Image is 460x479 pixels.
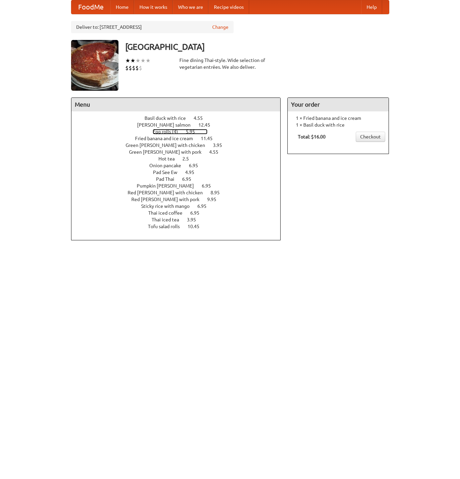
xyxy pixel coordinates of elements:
[209,0,249,14] a: Recipe videos
[149,163,188,168] span: Onion pancake
[153,129,185,134] span: Egg rolls (4)
[135,136,200,141] span: Fried banana and ice cream
[71,21,234,33] div: Deliver to: [STREET_ADDRESS]
[194,115,210,121] span: 4.55
[158,156,201,161] a: Hot tea 2.5
[135,64,139,72] li: $
[209,149,225,155] span: 4.55
[125,40,389,53] h3: [GEOGRAPHIC_DATA]
[131,197,206,202] span: Red [PERSON_NAME] with pork
[198,122,217,128] span: 12.45
[158,156,181,161] span: Hot tea
[137,122,223,128] a: [PERSON_NAME] salmon 12.45
[202,183,218,189] span: 6.95
[291,115,385,122] li: 1 × Fried banana and ice cream
[212,24,228,30] a: Change
[110,0,134,14] a: Home
[140,57,146,64] li: ★
[71,0,110,14] a: FoodMe
[132,64,135,72] li: $
[179,57,281,70] div: Fine dining Thai-style. Wide selection of vegetarian entrées. We also deliver.
[153,170,184,175] span: Pad See Ew
[152,217,209,222] a: Thai iced tea 3.95
[188,224,206,229] span: 10.45
[156,176,181,182] span: Pad Thai
[148,210,212,216] a: Thai iced coffee 6.95
[190,210,206,216] span: 6.95
[189,163,205,168] span: 6.95
[361,0,382,14] a: Help
[125,57,130,64] li: ★
[182,156,196,161] span: 2.5
[148,224,187,229] span: Tofu salad rolls
[126,143,235,148] a: Green [PERSON_NAME] with chicken 3.95
[135,136,225,141] a: Fried banana and ice cream 11.45
[356,132,385,142] a: Checkout
[182,176,198,182] span: 6.95
[156,176,204,182] a: Pad Thai 6.95
[288,98,389,111] h4: Your order
[129,149,208,155] span: Green [PERSON_NAME] with pork
[148,224,212,229] a: Tofu salad rolls 10.45
[129,149,231,155] a: Green [PERSON_NAME] with pork 4.55
[71,40,118,91] img: angular.jpg
[146,57,151,64] li: ★
[128,190,232,195] a: Red [PERSON_NAME] with chicken 8.95
[201,136,219,141] span: 11.45
[71,98,281,111] h4: Menu
[141,203,219,209] a: Sticky rice with mango 6.95
[152,217,186,222] span: Thai iced tea
[185,170,201,175] span: 4.95
[173,0,209,14] a: Who we are
[213,143,229,148] span: 3.95
[186,129,202,134] span: 5.95
[139,64,142,72] li: $
[137,122,197,128] span: [PERSON_NAME] salmon
[137,183,223,189] a: Pumpkin [PERSON_NAME] 6.95
[128,190,210,195] span: Red [PERSON_NAME] with chicken
[141,203,196,209] span: Sticky rice with mango
[145,115,215,121] a: Basil duck with rice 4.55
[148,210,189,216] span: Thai iced coffee
[211,190,226,195] span: 8.95
[134,0,173,14] a: How it works
[187,217,203,222] span: 3.95
[197,203,213,209] span: 6.95
[298,134,326,139] b: Total: $16.00
[153,170,207,175] a: Pad See Ew 4.95
[137,183,201,189] span: Pumpkin [PERSON_NAME]
[129,64,132,72] li: $
[145,115,193,121] span: Basil duck with rice
[126,143,212,148] span: Green [PERSON_NAME] with chicken
[130,57,135,64] li: ★
[125,64,129,72] li: $
[291,122,385,128] li: 1 × Basil duck with rice
[135,57,140,64] li: ★
[131,197,229,202] a: Red [PERSON_NAME] with pork 9.95
[153,129,207,134] a: Egg rolls (4) 5.95
[207,197,223,202] span: 9.95
[149,163,211,168] a: Onion pancake 6.95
